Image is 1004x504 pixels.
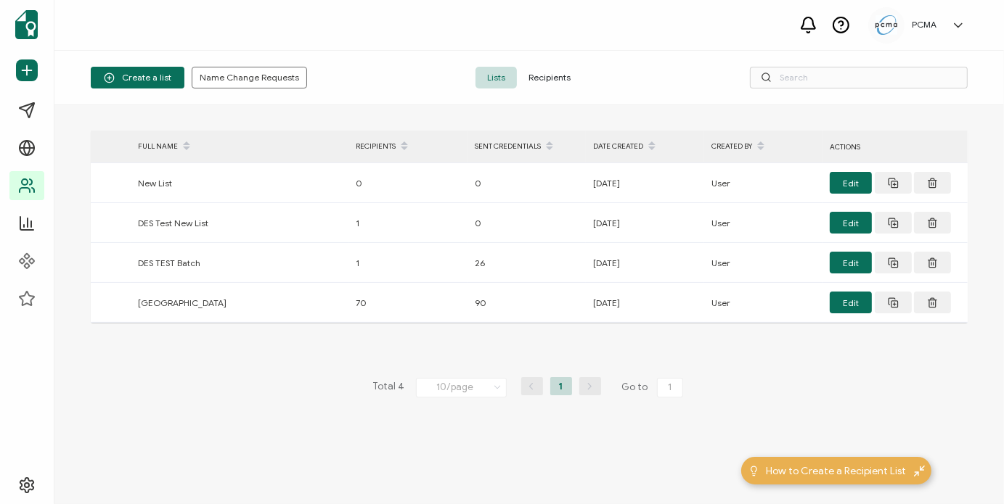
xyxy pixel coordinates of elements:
span: Name Change Requests [200,73,299,82]
input: Select [416,378,507,397]
input: Search [750,67,968,88]
img: sertifier-logomark-colored.svg [15,10,38,39]
div: User [704,215,823,231]
button: Edit [830,292,872,313]
div: 1 [348,215,468,231]
iframe: Chat Widget [931,434,1004,504]
div: SENT CREDENTIALS [468,134,586,159]
span: Recipients [517,67,582,88]
div: CREATED BY [704,134,823,159]
div: [DATE] [586,255,704,271]
div: 0 [348,175,468,191]
div: User [704,175,823,191]
span: Create a list [104,73,171,83]
div: DATE CREATED [586,134,704,159]
div: FULL NAME [131,134,348,159]
li: 1 [550,377,572,395]
div: 0 [468,215,586,231]
div: User [704,255,823,271]
div: [DATE] [586,294,704,311]
div: ACTIONS [823,139,968,155]
div: DES Test New List [131,215,348,231]
div: [DATE] [586,215,704,231]
div: New List [131,175,348,191]
button: Edit [830,252,872,273]
button: Create a list [91,67,184,88]
span: Go to [622,377,686,397]
div: 90 [468,294,586,311]
img: 5c892e8a-a8c9-4ab0-b501-e22bba25706e.jpg [876,15,897,35]
img: minimize-icon.svg [914,466,925,476]
div: DES TEST Batch [131,255,348,271]
div: 26 [468,255,586,271]
div: 0 [468,175,586,191]
div: RECIPIENTS [348,134,468,159]
button: Name Change Requests [192,67,307,88]
div: 1 [348,255,468,271]
h5: PCMA [912,20,936,30]
span: How to Create a Recipient List [767,463,907,479]
div: User [704,294,823,311]
div: [DATE] [586,175,704,191]
span: Total 4 [373,377,405,397]
span: Lists [476,67,517,88]
div: 70 [348,294,468,311]
button: Edit [830,172,872,194]
div: [GEOGRAPHIC_DATA] [131,294,348,311]
button: Edit [830,212,872,234]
